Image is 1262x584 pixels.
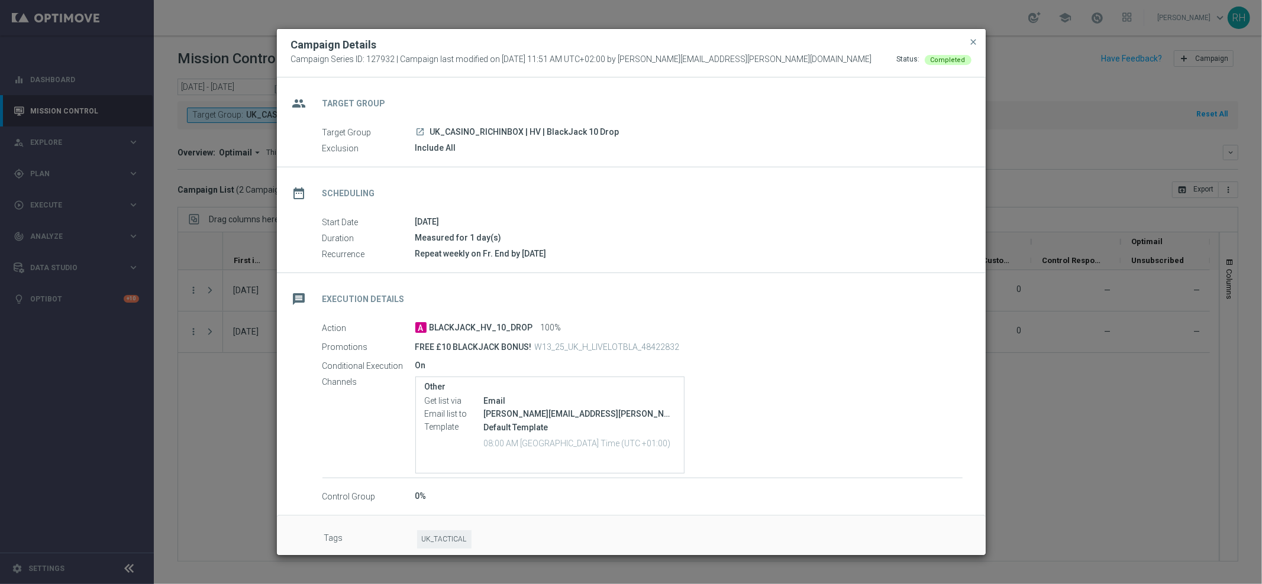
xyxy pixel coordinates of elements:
div: Repeat weekly on Fr. End by [DATE] [415,248,963,259]
colored-tag: Completed [925,54,971,64]
label: Conditional Execution [322,361,415,371]
label: Email list to [425,409,484,420]
span: close [969,37,979,47]
i: message [289,288,310,310]
p: Default Template [484,422,675,433]
label: Duration [322,233,415,244]
p: FREE £10 BLACKJACK BONUS! [415,342,532,352]
a: launch [415,127,426,138]
span: Campaign Series ID: 127932 | Campaign last modified on [DATE] 11:51 AM UTC+02:00 by [PERSON_NAME]... [291,54,872,65]
label: Target Group [322,127,415,138]
label: Template [425,422,484,433]
span: BLACKJACK_HV_10_DROP [430,323,533,333]
i: launch [416,127,425,137]
span: UK_TACTICAL [417,530,472,549]
div: Measured for 1 day(s) [415,232,963,244]
label: Start Date [322,217,415,228]
label: Other [425,382,675,392]
div: [PERSON_NAME][EMAIL_ADDRESS][PERSON_NAME][DOMAIN_NAME], [PERSON_NAME][DOMAIN_NAME][EMAIL_ADDRESS]... [484,408,675,420]
span: Completed [931,56,966,64]
h2: Target Group [322,98,386,109]
label: Channels [322,377,415,387]
div: 0% [415,490,963,502]
label: Exclusion [322,143,415,154]
span: A [415,322,427,333]
div: [DATE] [415,216,963,228]
span: 100% [541,323,561,333]
i: date_range [289,183,310,204]
h2: Campaign Details [291,38,377,52]
div: On [415,359,963,371]
label: Tags [324,530,417,549]
label: Control Group [322,491,415,502]
p: W13_25_UK_H_LIVELOTBLA_48422832 [535,342,680,352]
i: group [289,93,310,114]
h2: Execution Details [322,294,405,305]
h2: Scheduling [322,188,375,199]
div: Include All [415,142,963,154]
label: Get list via [425,396,484,407]
span: UK_CASINO_RICHINBOX | HV | BlackJack 10 Drop [430,127,619,138]
div: Status: [897,54,920,65]
label: Promotions [322,342,415,352]
label: Recurrence [322,249,415,259]
div: Email [484,395,675,407]
p: 08:00 AM [GEOGRAPHIC_DATA] Time (UTC +01:00) [484,437,675,449]
label: Action [322,323,415,333]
